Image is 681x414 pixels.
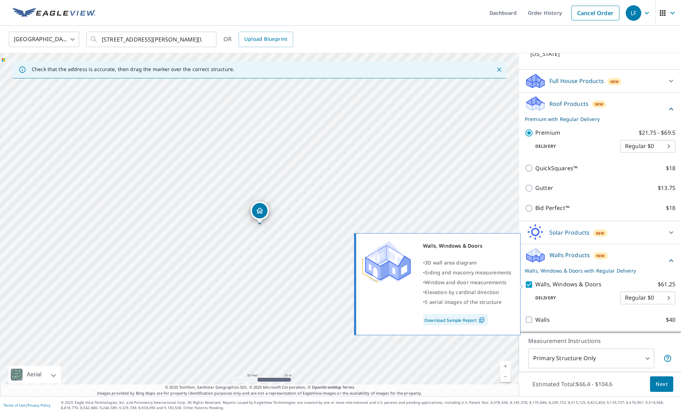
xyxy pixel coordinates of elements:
[658,280,675,289] p: $61.25
[666,204,675,212] p: $18
[535,316,550,324] p: Walls
[535,128,560,137] p: Premium
[663,354,672,363] span: Your report will include only the primary structure on the property. For example, a detached gara...
[13,8,96,18] img: EV Logo
[251,202,269,223] div: Dropped pin, building 1, Residential property, 18617 S Terry Michael Dr Oregon City, OR 97045
[525,115,667,123] p: Premium with Regular Delivery
[423,258,511,268] div: •
[102,30,202,49] input: Search by address or latitude-longitude
[658,184,675,192] p: $13.75
[361,241,411,283] img: Premium
[620,288,675,308] div: Regular $0
[656,380,668,389] span: Next
[535,204,569,212] p: Bid Perfect™
[525,224,675,241] div: Solar ProductsNew
[535,184,553,192] p: Gutter
[650,376,673,392] button: Next
[423,278,511,287] div: •
[549,100,588,108] p: Roof Products
[525,267,667,274] p: Walls, Windows & Doors with Regular Delivery
[425,289,499,295] span: Elevation by cardinal direction
[525,247,675,274] div: Walls ProductsNewWalls, Windows & Doors with Regular Delivery
[425,259,477,266] span: 3D wall area diagram
[61,400,677,410] p: © 2025 Eagle View Technologies, Inc. and Pictometry International Corp. All Rights Reserved. Repo...
[620,136,675,156] div: Regular $0
[423,268,511,278] div: •
[32,66,234,72] p: Check that the address is accurate, then drag the marker over the correct structure.
[525,295,620,301] p: Delivery
[165,384,354,390] span: © 2025 TomTom, Earthstar Geographics SIO, © 2025 Microsoft Corporation, ©
[528,349,654,368] div: Primary Structure Only
[639,128,675,137] p: $21.75 - $69.5
[527,376,618,392] p: Estimated Total: $66.4 - $104.6
[549,228,589,237] p: Solar Products
[500,371,511,382] a: Current Level 19, Zoom Out
[312,384,341,390] a: OpenStreetMap
[525,143,620,149] p: Delivery
[423,314,488,325] a: Download Sample Report
[423,287,511,297] div: •
[8,366,61,383] div: Aerial
[27,403,50,408] a: Privacy Policy
[4,403,50,407] p: |
[423,241,511,251] div: Walls, Windows & Doors
[596,230,605,236] span: New
[595,101,604,107] span: New
[244,35,287,44] span: Upload Blueprint
[342,384,354,390] a: Terms
[549,77,604,85] p: Full House Products
[535,280,601,289] p: Walls, Windows & Doors
[425,299,502,305] span: 5 aerial images of the structure
[223,32,293,47] div: OR
[525,95,675,123] div: Roof ProductsNewPremium with Regular Delivery
[666,316,675,324] p: $40
[610,79,619,84] span: New
[9,30,79,49] div: [GEOGRAPHIC_DATA]
[596,253,605,259] span: New
[425,279,506,286] span: Window and door measurements
[525,72,675,89] div: Full House ProductsNew
[25,366,44,383] div: Aerial
[425,269,511,276] span: Siding and masonry measurements
[500,361,511,371] a: Current Level 19, Zoom In
[423,297,511,307] div: •
[535,164,578,173] p: QuickSquares™
[4,403,25,408] a: Terms of Use
[626,5,641,21] div: LF
[571,6,619,20] a: Cancel Order
[477,317,486,323] img: Pdf Icon
[666,164,675,173] p: $18
[549,251,590,259] p: Walls Products
[494,65,504,74] button: Close
[528,337,672,345] p: Measurement Instructions
[239,32,293,47] a: Upload Blueprint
